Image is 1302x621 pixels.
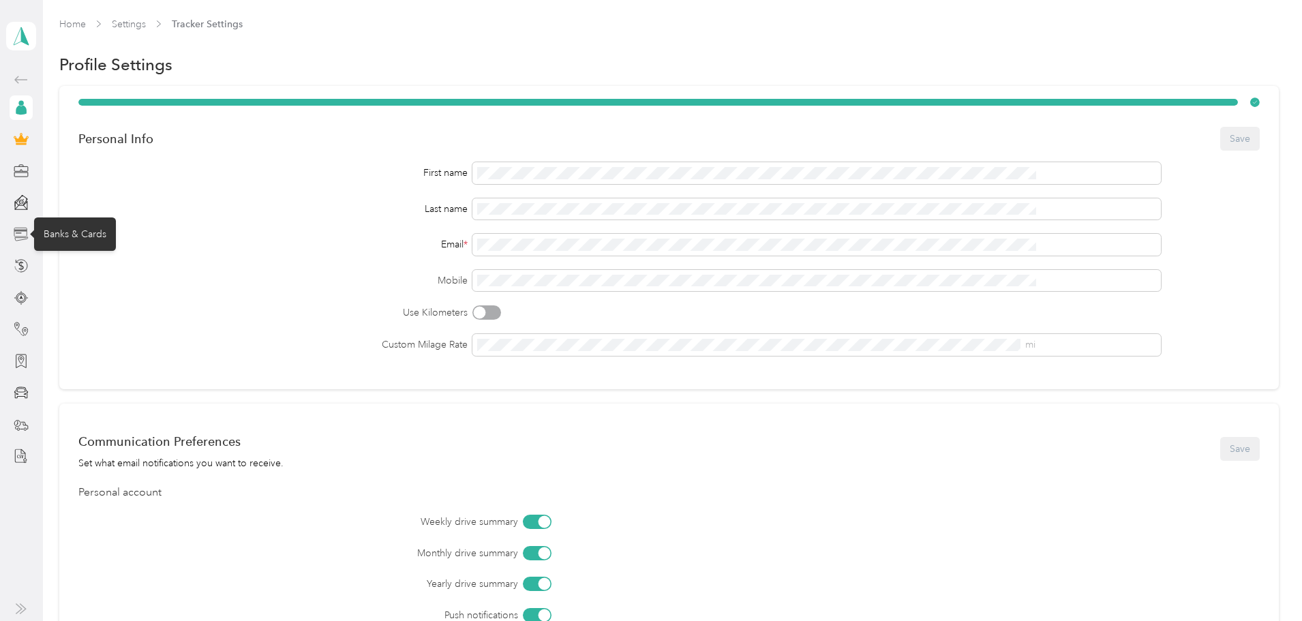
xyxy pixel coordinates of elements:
[78,132,153,146] div: Personal Info
[155,515,518,529] label: Weekly drive summary
[78,273,467,288] label: Mobile
[59,57,172,72] h1: Profile Settings
[78,434,284,449] div: Communication Preferences
[112,18,146,30] a: Settings
[78,202,467,216] div: Last name
[155,577,518,591] label: Yearly drive summary
[78,166,467,180] div: First name
[78,237,467,252] div: Email
[59,18,86,30] a: Home
[172,17,243,31] span: Tracker Settings
[78,456,284,470] div: Set what email notifications you want to receive.
[34,217,116,251] div: Banks & Cards
[155,546,518,560] label: Monthly drive summary
[78,305,467,320] label: Use Kilometers
[78,485,1259,501] div: Personal account
[78,337,467,352] label: Custom Milage Rate
[1025,339,1035,350] span: mi
[1226,545,1302,621] iframe: Everlance-gr Chat Button Frame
